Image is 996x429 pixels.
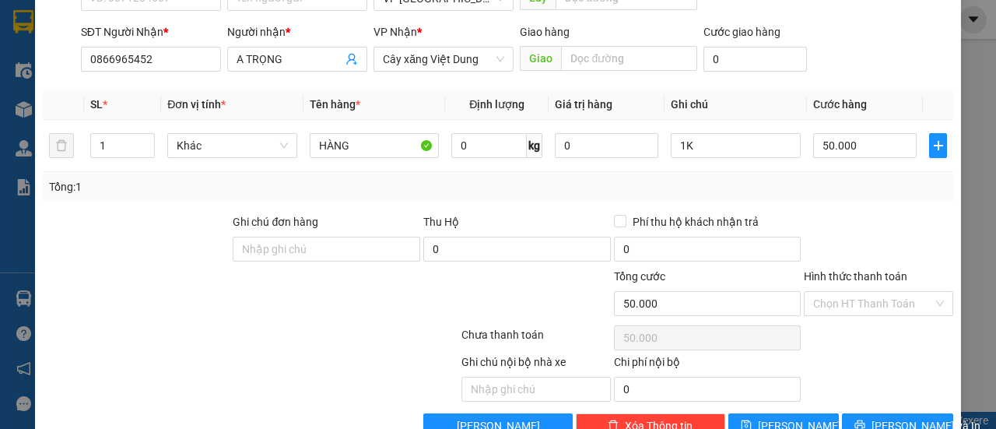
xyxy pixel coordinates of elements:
div: Chưa thanh toán [460,326,612,353]
button: delete [49,133,74,158]
label: Cước giao hàng [703,26,780,38]
span: VP Nhận [373,26,417,38]
h2: VP Nhận: Văn phòng Đồng Hới [82,90,376,237]
span: Tổng cước [614,270,665,283]
div: SĐT Người Nhận [81,23,221,40]
label: Hình thức thanh toán [804,270,907,283]
span: Giao [520,46,561,71]
span: down [142,147,151,156]
h2: 9IC62Q6M [9,90,125,116]
span: SL [90,98,103,111]
span: Tên hàng [310,98,360,111]
input: Ghi chú đơn hàng [233,237,420,262]
input: Nhập ghi chú [461,377,611,402]
span: up [142,136,151,146]
span: user-add [345,53,358,65]
span: Decrease Value [137,146,154,157]
span: kg [527,133,542,158]
div: Người nhận [227,23,367,40]
span: Thu Hộ [423,216,459,228]
span: Giao hàng [520,26,570,38]
span: Khác [177,134,288,157]
input: Cước giao hàng [703,47,807,72]
span: Phí thu hộ khách nhận trả [626,213,765,230]
b: [PERSON_NAME] [94,37,262,62]
span: Cây xăng Việt Dung [383,47,504,71]
span: Giá trị hàng [555,98,612,111]
label: Ghi chú đơn hàng [233,216,318,228]
span: plus [930,139,946,152]
input: Ghi Chú [671,133,801,158]
span: Định lượng [469,98,524,111]
span: Đơn vị tính [167,98,226,111]
div: Tổng: 1 [49,178,386,195]
span: Cước hàng [813,98,867,111]
div: Chi phí nội bộ [614,353,801,377]
span: Increase Value [137,134,154,146]
button: plus [929,133,947,158]
input: VD: Bàn, Ghế [310,133,440,158]
th: Ghi chú [665,90,807,120]
div: Ghi chú nội bộ nhà xe [461,353,611,377]
input: Dọc đường [561,46,696,71]
input: 0 [555,133,658,158]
